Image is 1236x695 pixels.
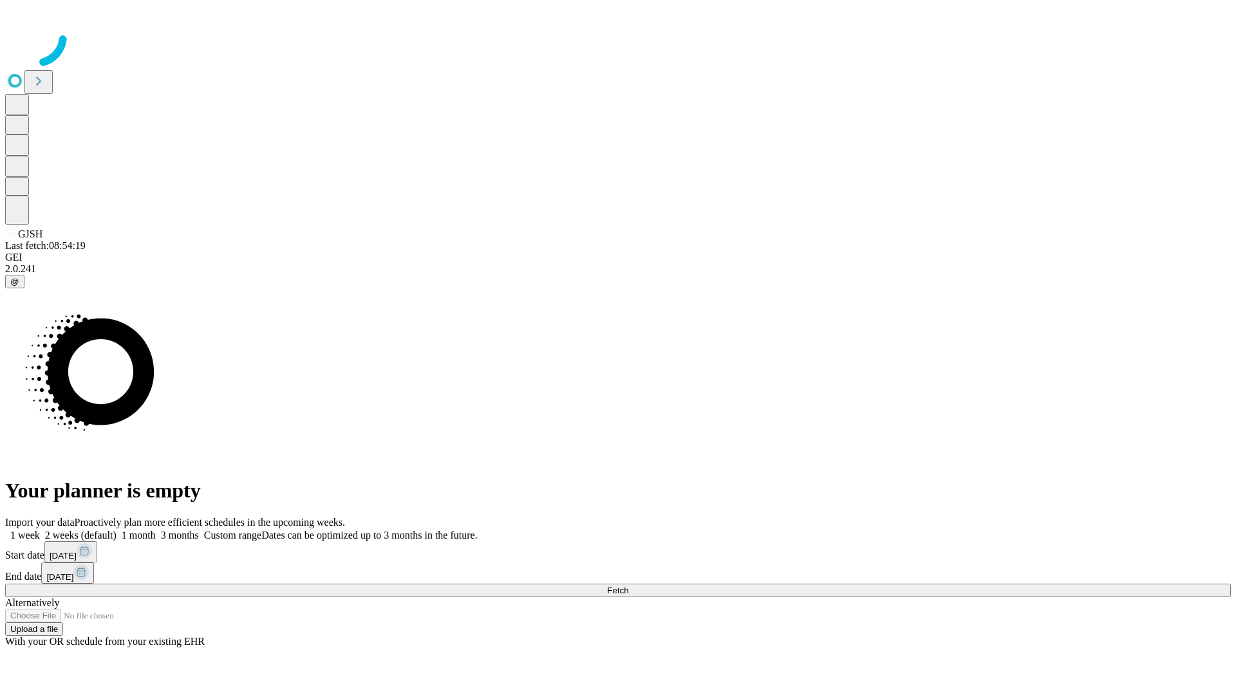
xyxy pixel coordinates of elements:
[5,597,59,608] span: Alternatively
[5,263,1231,275] div: 2.0.241
[5,562,1231,584] div: End date
[5,517,75,528] span: Import your data
[41,562,94,584] button: [DATE]
[5,636,205,647] span: With your OR schedule from your existing EHR
[204,530,261,541] span: Custom range
[5,584,1231,597] button: Fetch
[18,228,42,239] span: GJSH
[122,530,156,541] span: 1 month
[261,530,477,541] span: Dates can be optimized up to 3 months in the future.
[5,240,86,251] span: Last fetch: 08:54:19
[5,541,1231,562] div: Start date
[161,530,199,541] span: 3 months
[50,551,77,561] span: [DATE]
[5,275,24,288] button: @
[5,252,1231,263] div: GEI
[5,479,1231,503] h1: Your planner is empty
[45,530,117,541] span: 2 weeks (default)
[10,277,19,286] span: @
[607,586,628,595] span: Fetch
[75,517,345,528] span: Proactively plan more efficient schedules in the upcoming weeks.
[44,541,97,562] button: [DATE]
[10,530,40,541] span: 1 week
[5,622,63,636] button: Upload a file
[46,572,73,582] span: [DATE]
